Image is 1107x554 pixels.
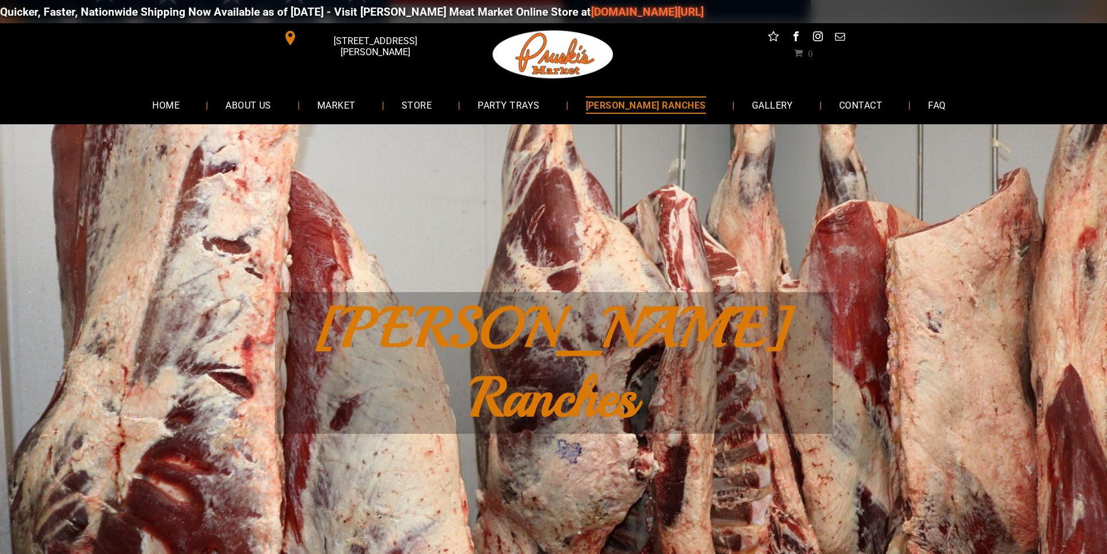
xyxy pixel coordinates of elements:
a: STORE [384,89,449,120]
a: [PERSON_NAME] RANCHES [568,89,723,120]
a: Social network [766,29,781,47]
a: ABOUT US [208,89,289,120]
a: GALLERY [735,89,811,120]
a: MARKET [300,89,373,120]
a: instagram [810,29,825,47]
a: CONTACT [822,89,900,120]
img: Pruski-s+Market+HQ+Logo2-1920w.png [490,23,616,86]
span: 0 [808,48,812,57]
a: HOME [135,89,197,120]
span: [STREET_ADDRESS][PERSON_NAME] [300,30,450,63]
a: PARTY TRAYS [460,89,557,120]
span: [PERSON_NAME] Ranches [316,293,791,433]
a: facebook [788,29,803,47]
a: FAQ [911,89,963,120]
a: [STREET_ADDRESS][PERSON_NAME] [275,29,453,47]
a: email [832,29,847,47]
